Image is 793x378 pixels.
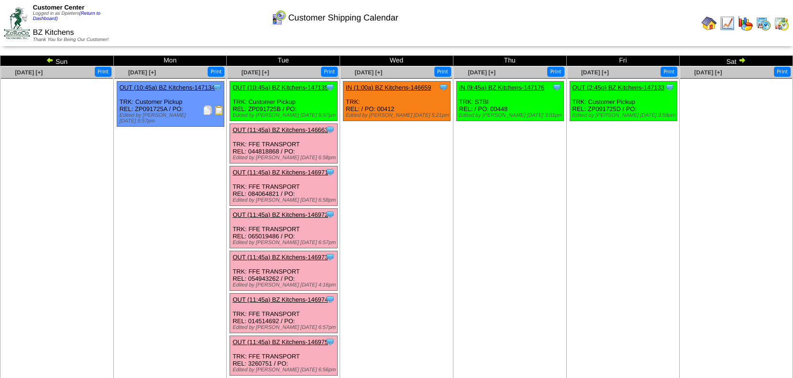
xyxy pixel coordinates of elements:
[33,37,109,42] span: Thank You for Being Our Customer!
[128,69,156,76] a: [DATE] [+]
[214,105,224,115] img: Bill of Lading
[33,4,84,11] span: Customer Center
[694,69,722,76] a: [DATE] [+]
[241,69,269,76] a: [DATE] [+]
[774,16,789,31] img: calendarinout.gif
[325,167,335,177] img: Tooltip
[738,56,746,64] img: arrowright.gif
[232,240,337,245] div: Edited by [PERSON_NAME] [DATE] 6:57pm
[232,325,337,330] div: Edited by [PERSON_NAME] [DATE] 6:57pm
[271,10,286,25] img: calendarcustomer.gif
[230,82,337,121] div: TRK: Customer Pickup REL: ZP091725B / PO:
[120,84,215,91] a: OUT (10:45a) BZ Kitchens-147134
[325,295,335,304] img: Tooltip
[46,56,54,64] img: arrowleft.gif
[774,67,791,77] button: Print
[232,211,328,218] a: OUT (11:45a) BZ Kitchens-146972
[325,125,335,134] img: Tooltip
[232,84,328,91] a: OUT (10:45a) BZ Kitchens-147135
[203,105,212,115] img: Packing Slip
[325,252,335,262] img: Tooltip
[232,126,328,133] a: OUT (11:45a) BZ Kitchens-146663
[230,209,337,248] div: TRK: FFE TRANSPORT REL: 065019486 / PO:
[566,56,680,66] td: Fri
[33,11,100,21] a: (Return to Dashboard)
[212,82,222,92] img: Tooltip
[346,84,431,91] a: IN (1:00a) BZ Kitchens-146659
[33,29,74,37] span: BZ Kitchens
[325,337,335,347] img: Tooltip
[0,56,114,66] td: Sun
[321,67,338,77] button: Print
[702,16,717,31] img: home.gif
[720,16,735,31] img: line_graph.gif
[570,82,677,121] div: TRK: Customer Pickup REL: ZP091725D / PO:
[547,67,564,77] button: Print
[340,56,453,66] td: Wed
[665,82,674,92] img: Tooltip
[208,67,224,77] button: Print
[232,367,337,373] div: Edited by [PERSON_NAME] [DATE] 6:56pm
[227,56,340,66] td: Tue
[232,296,328,303] a: OUT (11:45a) BZ Kitchens-146974
[434,67,451,77] button: Print
[325,210,335,219] img: Tooltip
[230,336,337,376] div: TRK: FFE TRANSPORT REL: 3260751 / PO:
[680,56,793,66] td: Sat
[232,254,328,261] a: OUT (11:45a) BZ Kitchens-146973
[230,124,337,163] div: TRK: FFE TRANSPORT REL: 044818868 / PO:
[355,69,382,76] a: [DATE] [+]
[15,69,43,76] a: [DATE] [+]
[230,166,337,206] div: TRK: FFE TRANSPORT REL: 084064821 / PO:
[456,82,563,121] div: TRK: STBI REL: / PO: 00448
[459,84,544,91] a: IN (9:45a) BZ Kitchens-147176
[572,84,664,91] a: OUT (2:45p) BZ Kitchens-147133
[738,16,753,31] img: graph.gif
[572,112,677,118] div: Edited by [PERSON_NAME] [DATE] 9:58pm
[95,67,111,77] button: Print
[120,112,224,124] div: Edited by [PERSON_NAME] [DATE] 9:57pm
[113,56,227,66] td: Mon
[230,294,337,333] div: TRK: FFE TRANSPORT REL: 014514692 / PO:
[288,13,398,23] span: Customer Shipping Calendar
[343,82,451,121] div: TRK: REL: / PO: 00412
[661,67,677,77] button: Print
[346,112,450,118] div: Edited by [PERSON_NAME] [DATE] 5:21pm
[232,155,337,161] div: Edited by [PERSON_NAME] [DATE] 6:58pm
[453,56,566,66] td: Thu
[230,251,337,291] div: TRK: FFE TRANSPORT REL: 054943262 / PO:
[459,112,563,118] div: Edited by [PERSON_NAME] [DATE] 3:01pm
[468,69,495,76] a: [DATE] [+]
[552,82,562,92] img: Tooltip
[232,197,337,203] div: Edited by [PERSON_NAME] [DATE] 6:58pm
[439,82,448,92] img: Tooltip
[581,69,609,76] a: [DATE] [+]
[232,112,337,118] div: Edited by [PERSON_NAME] [DATE] 9:57pm
[232,338,328,346] a: OUT (11:45a) BZ Kitchens-146975
[325,82,335,92] img: Tooltip
[33,11,100,21] span: Logged in as Dpieters
[4,7,30,39] img: ZoRoCo_Logo(Green%26Foil)%20jpg.webp
[232,282,337,288] div: Edited by [PERSON_NAME] [DATE] 4:16pm
[756,16,771,31] img: calendarprod.gif
[117,82,224,127] div: TRK: Customer Pickup REL: ZP091725A / PO:
[232,169,328,176] a: OUT (11:45a) BZ Kitchens-146971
